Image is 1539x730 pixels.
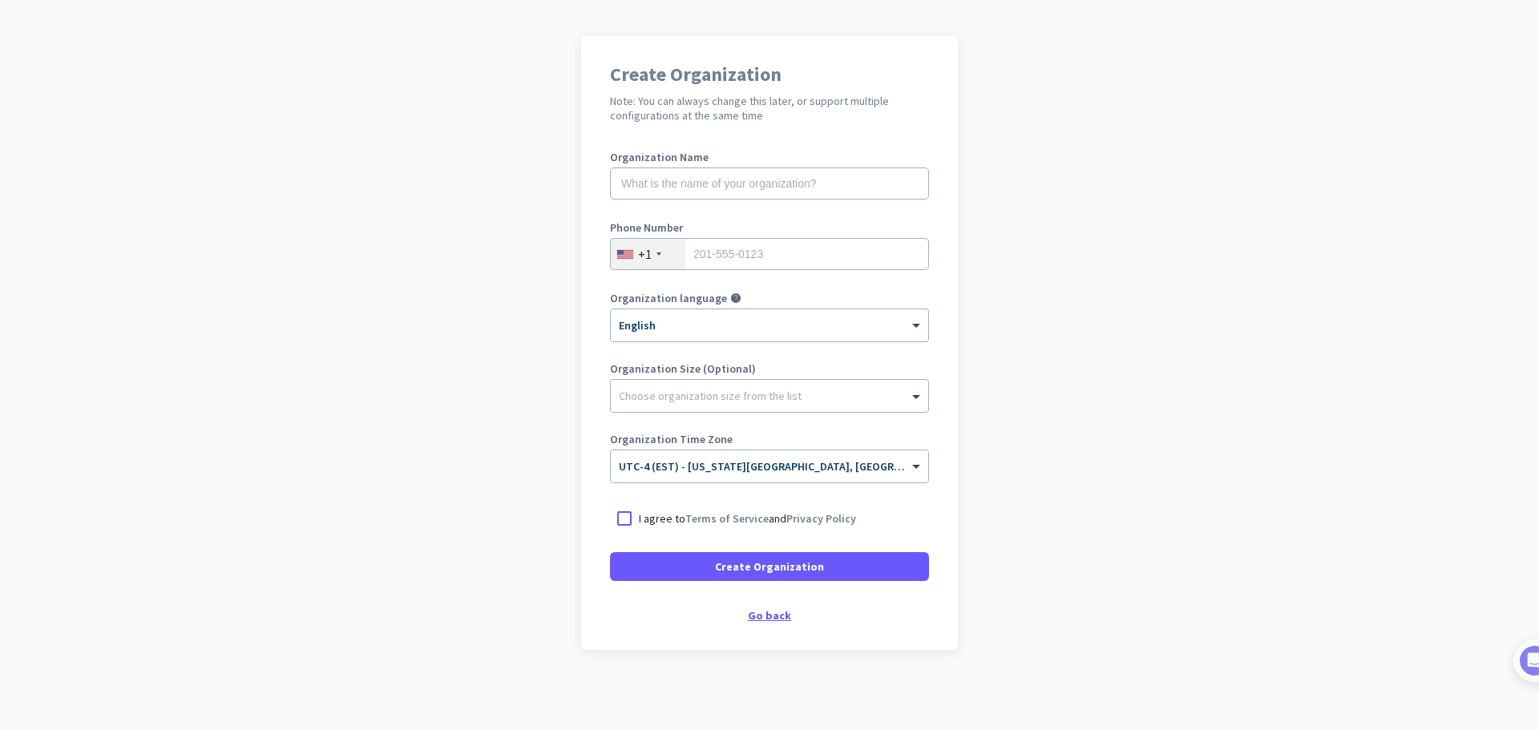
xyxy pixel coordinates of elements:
[610,167,929,200] input: What is the name of your organization?
[639,510,856,526] p: I agree to and
[685,511,769,526] a: Terms of Service
[610,363,929,374] label: Organization Size (Optional)
[610,552,929,581] button: Create Organization
[610,434,929,445] label: Organization Time Zone
[610,610,929,621] div: Go back
[730,292,741,304] i: help
[610,222,929,233] label: Phone Number
[610,292,727,304] label: Organization language
[610,94,929,123] h2: Note: You can always change this later, or support multiple configurations at the same time
[610,238,929,270] input: 201-555-0123
[610,65,929,84] h1: Create Organization
[610,151,929,163] label: Organization Name
[715,559,824,575] span: Create Organization
[638,246,652,262] div: +1
[786,511,856,526] a: Privacy Policy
